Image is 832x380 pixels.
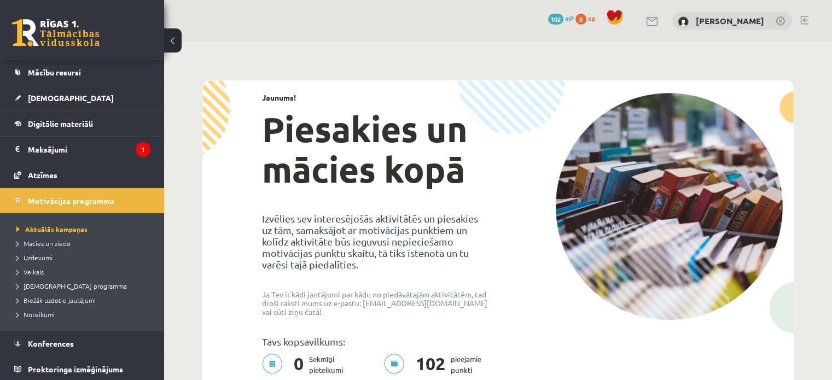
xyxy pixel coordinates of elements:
a: Noteikumi [16,309,153,319]
span: mP [565,14,574,22]
p: pieejamie punkti [384,354,488,376]
span: 0 [575,14,586,25]
legend: Maksājumi [28,137,150,162]
a: Rīgas 1. Tālmācības vidusskola [12,19,100,46]
span: xp [588,14,595,22]
a: Digitālie materiāli [14,111,150,136]
a: Aktuālās kampaņas [16,224,153,234]
img: Esmeralda Ķeviša [678,16,689,27]
span: Mācību resursi [28,67,81,77]
a: Uzdevumi [16,253,153,262]
p: Ja Tev ir kādi jautājumi par kādu no piedāvātajām aktivitātēm, tad droši raksti mums uz e-pastu: ... [262,290,490,316]
a: [PERSON_NAME] [696,15,764,26]
a: Motivācijas programma [14,188,150,213]
p: Tavs kopsavilkums: [262,336,490,347]
a: Veikals [16,267,153,277]
span: 102 [548,14,563,25]
img: campaign-image-1c4f3b39ab1f89d1fca25a8facaab35ebc8e40cf20aedba61fd73fb4233361ac.png [555,93,783,320]
span: Uzdevumi [16,253,53,262]
span: Veikals [16,267,44,276]
p: Sekmīgi pieteikumi [262,354,350,376]
a: Biežāk uzdotie jautājumi [16,295,153,305]
span: Noteikumi [16,310,55,319]
a: [DEMOGRAPHIC_DATA] [14,85,150,110]
a: Mācies un ziedo [16,238,153,248]
strong: Jaunums! [262,92,296,102]
a: 0 xp [575,14,601,22]
span: Motivācijas programma [28,196,114,206]
span: Konferences [28,338,74,348]
span: [DEMOGRAPHIC_DATA] [28,93,114,103]
a: [DEMOGRAPHIC_DATA] programma [16,281,153,291]
a: 102 mP [548,14,574,22]
span: Mācies un ziedo [16,239,71,248]
span: 102 [410,354,451,376]
p: Izvēlies sev interesējošās aktivitātēs un piesakies uz tām, samaksājot ar motivācijas punktiem un... [262,213,490,270]
a: Konferences [14,331,150,356]
h1: Piesakies un mācies kopā [262,109,490,190]
a: Atzīmes [14,162,150,188]
span: 0 [288,354,309,376]
span: Digitālie materiāli [28,119,93,128]
span: [DEMOGRAPHIC_DATA] programma [16,282,127,290]
span: Proktoringa izmēģinājums [28,364,123,374]
span: Aktuālās kampaņas [16,225,88,233]
a: Mācību resursi [14,60,150,85]
a: Maksājumi1 [14,137,150,162]
span: Atzīmes [28,170,57,180]
span: Biežāk uzdotie jautājumi [16,296,96,305]
i: 1 [136,142,150,157]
